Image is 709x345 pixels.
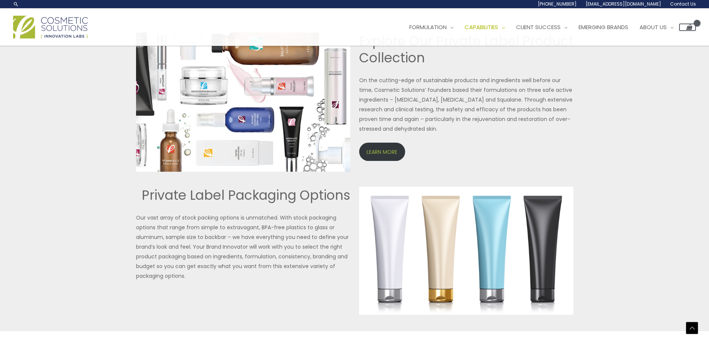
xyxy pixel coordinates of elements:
h2: Explore Our Private Label Product Collection [359,32,573,66]
a: Client Success [511,16,573,38]
span: About Us [639,23,667,31]
img: Private Label Product Collection Image featuring an assortment of products [136,32,350,172]
a: Emerging Brands [573,16,634,38]
img: Private Label Packaging Options Image featuring some skin care packaging tubes of assorted colors [359,187,573,315]
h2: Private Label Packaging Options [136,187,350,204]
a: Formulation [404,16,459,38]
a: Capabilities [459,16,511,38]
a: LEARN MORE [359,143,405,161]
nav: Site Navigation [398,16,696,38]
p: On the cutting-edge of sustainable products and ingredients well before our time, Cosmetic Soluti... [359,75,573,134]
span: [EMAIL_ADDRESS][DOMAIN_NAME] [586,1,661,7]
img: Cosmetic Solutions Logo [13,16,88,38]
span: [PHONE_NUMBER] [538,1,577,7]
span: Emerging Brands [579,23,628,31]
span: Contact Us [670,1,696,7]
a: Search icon link [13,1,19,7]
p: Our vast array of stock packing options is unmatched. With stock packaging options that range fro... [136,213,350,281]
span: Client Success [516,23,561,31]
span: Capabilities [465,23,498,31]
span: Formulation [409,23,447,31]
a: View Shopping Cart, empty [679,24,696,31]
a: About Us [634,16,679,38]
